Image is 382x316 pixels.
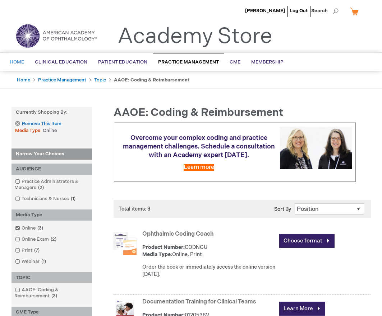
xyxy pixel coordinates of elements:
[98,59,147,65] span: Patient Education
[50,293,59,299] span: 3
[311,4,339,18] span: Search
[49,236,58,242] span: 2
[114,77,189,83] strong: AAOE: Coding & Reimbursement
[158,59,219,65] span: Practice Management
[290,8,308,14] a: Log Out
[230,59,240,65] span: CME
[13,258,49,265] a: Webinar1
[114,106,283,119] span: AAOE: Coding & Reimbursement
[142,231,213,237] a: Ophthalmic Coding Coach
[123,134,275,159] span: Overcome your complex coding and practice management challenges. Schedule a consultation with an ...
[69,196,77,202] span: 1
[251,59,284,65] span: Membership
[280,127,352,169] img: Schedule a consultation with an Academy expert today
[11,164,92,175] div: AUDIENCE
[10,59,24,65] span: Home
[38,77,86,83] a: Practice Management
[32,247,41,253] span: 7
[17,77,30,83] a: Home
[142,251,172,258] strong: Media Type:
[119,206,151,212] span: Total items: 3
[13,236,59,243] a: Online Exam2
[22,121,61,127] span: Remove This Item
[36,225,45,231] span: 3
[142,298,256,305] a: Documentation Training for Clinical Teams
[13,195,78,202] a: Technicians & Nurses1
[279,234,335,248] a: Choose format
[35,59,87,65] span: Clinical Education
[279,302,325,316] a: Learn More
[11,272,92,283] div: TOPIC
[118,24,272,49] a: Academy Store
[13,178,90,191] a: Practice Administrators & Managers2
[94,77,106,83] a: Topic
[142,244,276,258] div: CODNGU Online, Print
[142,264,276,278] div: Order the book or immediately access the online version [DATE].
[245,8,285,14] a: [PERSON_NAME]
[13,287,90,300] a: AAOE: Coding & Reimbursement3
[114,232,137,255] img: Ophthalmic Coding Coach
[43,128,57,133] span: Online
[15,128,43,133] span: Media Type
[15,121,61,127] a: Remove This Item
[11,148,92,160] strong: Narrow Your Choices
[13,247,42,254] a: Print7
[36,185,46,190] span: 2
[13,225,46,232] a: Online3
[184,164,214,171] a: Learn more
[142,244,185,250] strong: Product Number:
[11,107,92,118] strong: Currently Shopping by:
[40,259,48,264] span: 1
[274,206,291,212] label: Sort By
[11,209,92,221] div: Media Type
